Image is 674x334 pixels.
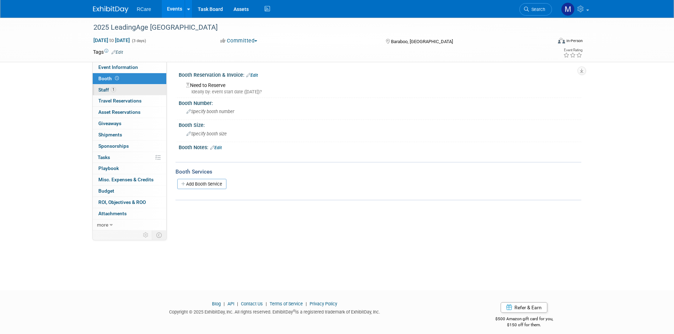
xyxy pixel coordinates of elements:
[93,163,166,174] a: Playbook
[98,211,127,216] span: Attachments
[264,301,269,306] span: |
[293,309,295,313] sup: ®
[558,38,565,43] img: Format-Inperson.png
[93,152,166,163] a: Tasks
[175,168,581,176] div: Booth Services
[98,143,129,149] span: Sponsorships
[97,222,108,228] span: more
[93,62,166,73] a: Event Information
[227,301,234,306] a: API
[186,89,576,95] div: Ideally by: event start date ([DATE])?
[179,70,581,79] div: Booth Reservation & Invoice:
[93,197,166,208] a: ROI, Objectives & ROO
[98,87,116,93] span: Staff
[184,80,576,95] div: Need to Reserve
[510,37,583,47] div: Event Format
[391,39,453,44] span: Baraboo, [GEOGRAPHIC_DATA]
[561,2,575,16] img: Mila Vasquez
[93,48,123,55] td: Tags
[93,37,130,43] span: [DATE] [DATE]
[98,165,119,171] span: Playbook
[93,129,166,140] a: Shipments
[304,301,309,306] span: |
[93,95,166,106] a: Travel Reservations
[177,179,226,189] a: Add Booth Service
[467,322,581,328] div: $150 off for them.
[93,107,166,118] a: Asset Reservations
[98,64,138,70] span: Event Information
[235,301,240,306] span: |
[98,109,140,115] span: Asset Reservations
[246,73,258,78] a: Edit
[218,37,260,45] button: Committed
[186,109,234,114] span: Specify booth number
[93,73,166,84] a: Booth
[98,188,114,194] span: Budget
[140,230,152,240] td: Personalize Event Tab Strip
[111,50,123,55] a: Edit
[241,301,263,306] a: Contact Us
[210,145,222,150] a: Edit
[186,131,227,136] span: Specify booth size
[98,98,142,104] span: Travel Reservations
[93,307,457,315] div: Copyright © 2025 ExhibitDay, Inc. All rights reserved. ExhibitDay is a registered trademark of Ex...
[93,141,166,152] a: Sponsorships
[563,48,582,52] div: Event Rating
[179,142,581,151] div: Booth Notes:
[93,208,166,219] a: Attachments
[93,118,166,129] a: Giveaways
[93,219,166,230] a: more
[222,301,226,306] span: |
[114,76,120,81] span: Booth not reserved yet
[98,199,146,205] span: ROI, Objectives & ROO
[93,84,166,95] a: Staff1
[108,37,115,43] span: to
[98,177,154,182] span: Misc. Expenses & Credits
[137,6,151,12] span: RCare
[98,154,110,160] span: Tasks
[93,186,166,197] a: Budget
[93,174,166,185] a: Misc. Expenses & Credits
[179,120,581,129] div: Booth Size:
[152,230,166,240] td: Toggle Event Tabs
[179,98,581,107] div: Booth Number:
[93,6,128,13] img: ExhibitDay
[212,301,221,306] a: Blog
[98,121,121,126] span: Giveaways
[529,7,545,12] span: Search
[111,87,116,92] span: 1
[310,301,337,306] a: Privacy Policy
[131,39,146,43] span: (3 days)
[467,311,581,328] div: $500 Amazon gift card for you,
[270,301,303,306] a: Terms of Service
[519,3,552,16] a: Search
[98,132,122,137] span: Shipments
[566,38,583,43] div: In-Person
[98,76,120,81] span: Booth
[91,21,541,34] div: 2025 LeadingAge [GEOGRAPHIC_DATA]
[501,302,547,313] a: Refer & Earn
